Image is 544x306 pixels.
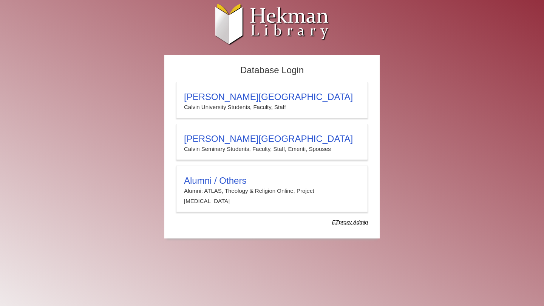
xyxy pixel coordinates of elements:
[184,186,360,206] p: Alumni: ATLAS, Theology & Religion Online, Project [MEDICAL_DATA]
[172,63,372,78] h2: Database Login
[176,82,368,118] a: [PERSON_NAME][GEOGRAPHIC_DATA]Calvin University Students, Faculty, Staff
[184,102,360,112] p: Calvin University Students, Faculty, Staff
[184,92,360,102] h3: [PERSON_NAME][GEOGRAPHIC_DATA]
[184,175,360,206] summary: Alumni / OthersAlumni: ATLAS, Theology & Religion Online, Project [MEDICAL_DATA]
[184,144,360,154] p: Calvin Seminary Students, Faculty, Staff, Emeriti, Spouses
[176,124,368,160] a: [PERSON_NAME][GEOGRAPHIC_DATA]Calvin Seminary Students, Faculty, Staff, Emeriti, Spouses
[332,219,368,225] dfn: Use Alumni login
[184,175,360,186] h3: Alumni / Others
[184,134,360,144] h3: [PERSON_NAME][GEOGRAPHIC_DATA]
